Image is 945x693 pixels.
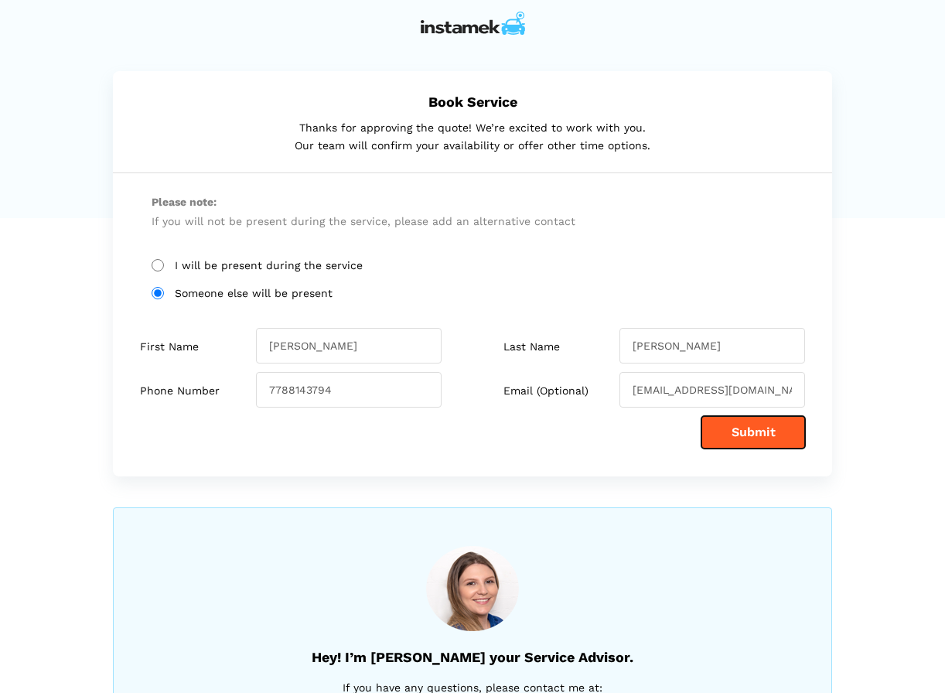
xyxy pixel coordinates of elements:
p: If you will not be present during the service, please add an alternative contact [152,193,793,230]
label: Last Name [503,340,560,353]
button: Submit [701,416,805,449]
input: Someone else will be present [152,287,164,299]
label: First Name [140,340,199,353]
span: Please note: [152,193,793,212]
input: 645 898 1229 [256,372,442,408]
input: I will be present during the service [152,259,164,271]
input: Richard [256,328,442,364]
label: Someone else will be present [152,287,793,300]
input: Warner [619,328,805,364]
h5: Book Service [152,94,793,110]
label: Email (Optional) [503,384,588,398]
h5: Hey! I’m [PERSON_NAME] your Service Advisor. [152,649,793,665]
label: Phone Number [140,384,220,398]
label: I will be present during the service [152,259,793,272]
input: rich.warner@gmail.com [619,372,805,408]
p: Thanks for approving the quote! We’re excited to work with you. Our team will confirm your availa... [152,119,793,154]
